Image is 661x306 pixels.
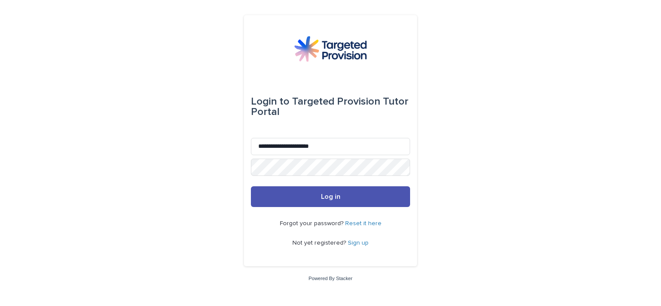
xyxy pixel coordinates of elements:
[294,36,367,62] img: M5nRWzHhSzIhMunXDL62
[280,220,345,226] span: Forgot your password?
[292,240,348,246] span: Not yet registered?
[251,186,410,207] button: Log in
[251,96,289,107] span: Login to
[345,220,382,226] a: Reset it here
[348,240,369,246] a: Sign up
[308,276,352,281] a: Powered By Stacker
[251,89,410,124] div: Targeted Provision Tutor Portal
[321,193,340,200] span: Log in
